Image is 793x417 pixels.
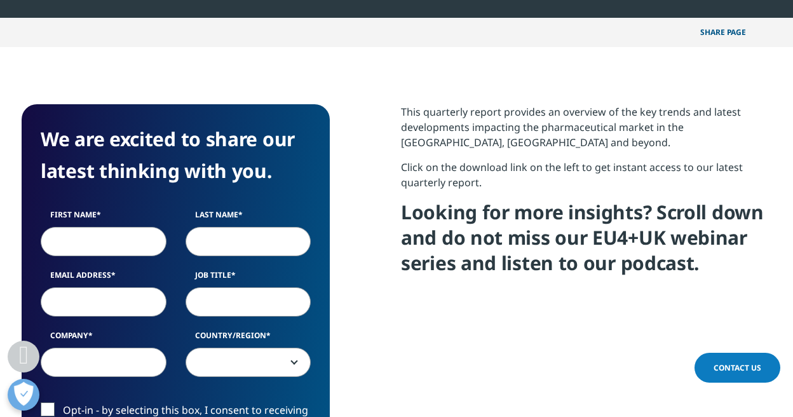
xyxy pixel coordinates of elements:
button: Open Preferences [8,379,39,411]
label: Company [41,330,166,348]
p: Share PAGE [691,18,771,47]
h4: We are excited to share our latest thinking with you. [41,123,311,187]
a: Contact Us [695,353,780,383]
h4: Looking for more insights? Scroll down and do not miss our EU4+UK webinar series and listen to ou... [401,200,771,285]
p: Click on the download link on the left to get instant access to our latest quarterly report. [401,160,771,200]
label: Job Title [186,270,311,287]
span: Contact Us [714,362,761,373]
label: Country/Region [186,330,311,348]
label: Email Address [41,270,166,287]
label: First Name [41,209,166,227]
label: Last Name [186,209,311,227]
button: Share PAGEShare PAGE [691,18,771,47]
p: This quarterly report provides an overview of the key trends and latest developments impacting th... [401,104,771,160]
